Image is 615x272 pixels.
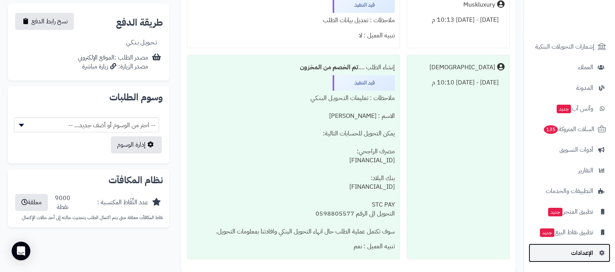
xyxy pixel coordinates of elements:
[192,28,395,43] div: تنبيه العميل : لا
[576,82,593,93] span: المدونة
[529,79,610,97] a: المدونة
[116,18,163,27] h2: طريقة الدفع
[55,194,70,212] div: 9000
[192,60,395,75] div: إنشاء الطلب ....
[192,239,395,254] div: تنبيه العميل : نعم
[14,93,163,102] h2: وسوم الطلبات
[14,118,159,133] span: -- اختر من الوسوم أو أضف جديد... --
[12,242,30,260] div: Open Intercom Messenger
[540,228,554,237] span: جديد
[14,175,163,185] h2: نظام المكافآت
[529,223,610,242] a: تطبيق نقاط البيعجديد
[529,99,610,118] a: وآتس آبجديد
[529,244,610,262] a: الإعدادات
[529,140,610,159] a: أدوات التسويق
[529,58,610,77] a: العملاء
[15,194,48,211] button: معلقة
[14,118,159,132] span: -- اختر من الوسوم أو أضف جديد... --
[15,13,74,30] button: نسخ رابط الدفع
[544,125,558,134] span: 135
[192,91,395,239] div: ملاحظات : تعليمات التـحـويـل البـنـكـي الاسم : [PERSON_NAME] يمكن التحويل للحسابات التالية: مصرف ...
[559,144,593,155] span: أدوات التسويق
[32,17,68,26] span: نسخ رابط الدفع
[463,0,495,9] div: Muskluxury
[578,62,593,73] span: العملاء
[535,41,594,52] span: إشعارات التحويلات البنكية
[556,103,593,114] span: وآتس آب
[548,208,562,216] span: جديد
[529,120,610,139] a: السلات المتروكة135
[571,247,593,258] span: الإعدادات
[333,75,395,91] div: قيد التنفيذ
[412,12,505,28] div: [DATE] - [DATE] 10:13 م
[529,37,610,56] a: إشعارات التحويلات البنكية
[562,6,608,22] img: logo-2.png
[557,105,571,113] span: جديد
[529,161,610,180] a: التقارير
[300,63,358,72] b: تم الخصم من المخزون
[546,186,593,197] span: التطبيقات والخدمات
[192,13,395,28] div: ملاحظات : تعديل بيانات الطلب
[78,53,148,71] div: مصدر الطلب :الموقع الإلكتروني
[547,206,593,217] span: تطبيق المتجر
[539,227,593,238] span: تطبيق نقاط البيع
[126,38,157,47] div: تـحـويـل بـنـكـي
[55,203,70,212] div: نقطة
[529,182,610,200] a: التطبيقات والخدمات
[529,202,610,221] a: تطبيق المتجرجديد
[578,165,593,176] span: التقارير
[111,136,162,153] a: إدارة الوسوم
[543,124,594,135] span: السلات المتروكة
[14,214,163,221] p: نقاط المكافآت معلقة حتى يتم اكتمال الطلب بتحديث حالته إلى أحد حالات الإكتمال
[78,62,148,71] div: مصدر الزيارة: زيارة مباشرة
[97,198,148,207] div: عدد النِّقَاط المكتسبة :
[429,63,495,72] div: [DEMOGRAPHIC_DATA]
[412,75,505,90] div: [DATE] - [DATE] 10:10 م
